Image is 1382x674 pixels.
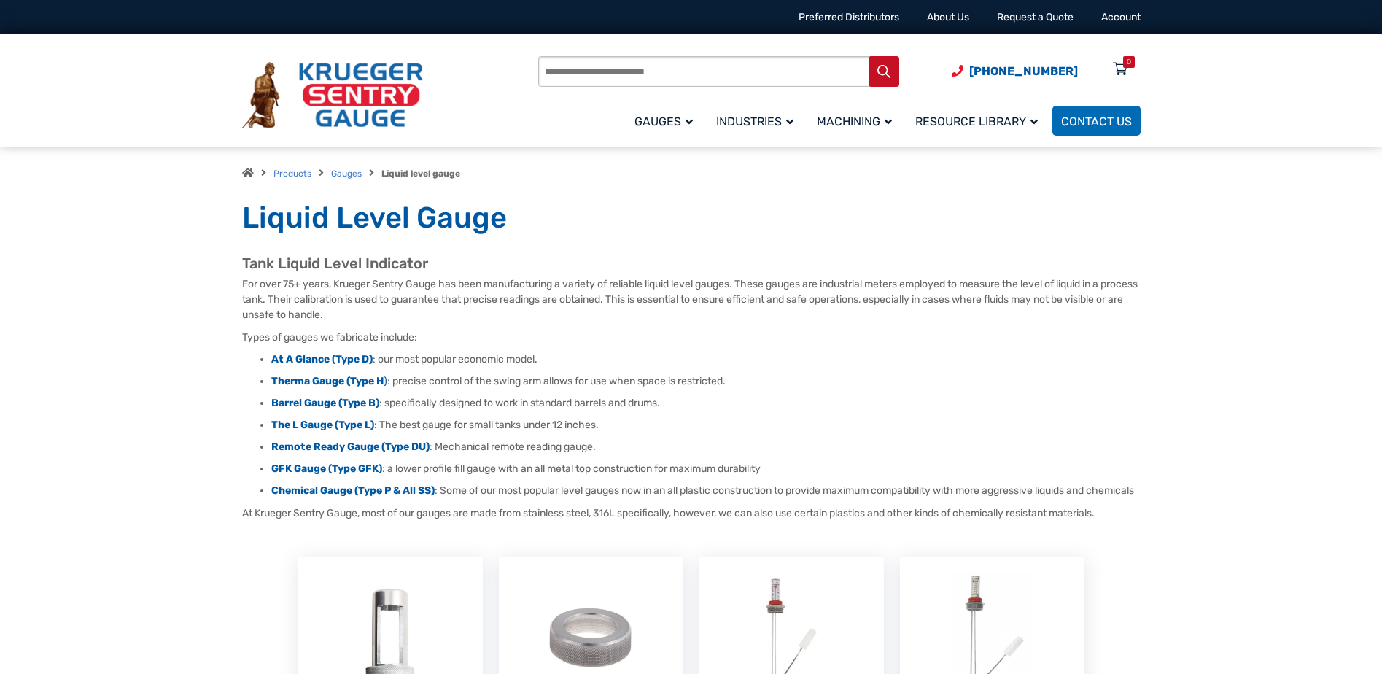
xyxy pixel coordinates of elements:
[915,115,1038,128] span: Resource Library
[271,397,379,409] a: Barrel Gauge (Type B)
[271,462,382,475] a: GFK Gauge (Type GFK)
[1061,115,1132,128] span: Contact Us
[242,330,1141,345] p: Types of gauges we fabricate include:
[271,418,1141,433] li: : The best gauge for small tanks under 12 inches.
[1052,106,1141,136] a: Contact Us
[969,64,1078,78] span: [PHONE_NUMBER]
[271,374,1141,389] li: : precise control of the swing arm allows for use when space is restricted.
[271,484,435,497] a: Chemical Gauge (Type P & All SS)
[331,168,362,179] a: Gauges
[271,462,1141,476] li: : a lower profile fill gauge with an all metal top construction for maximum durability
[707,104,808,138] a: Industries
[271,375,384,387] strong: Therma Gauge (Type H
[271,440,1141,454] li: : Mechanical remote reading gauge.
[808,104,907,138] a: Machining
[634,115,693,128] span: Gauges
[271,419,374,431] a: The L Gauge (Type L)
[817,115,892,128] span: Machining
[271,352,1141,367] li: : our most popular economic model.
[997,11,1074,23] a: Request a Quote
[271,375,387,387] a: Therma Gauge (Type H)
[242,255,1141,273] h2: Tank Liquid Level Indicator
[271,353,373,365] a: At A Glance (Type D)
[242,505,1141,521] p: At Krueger Sentry Gauge, most of our gauges are made from stainless steel, 316L specifically, how...
[271,441,430,453] a: Remote Ready Gauge (Type DU)
[381,168,460,179] strong: Liquid level gauge
[907,104,1052,138] a: Resource Library
[273,168,311,179] a: Products
[271,396,1141,411] li: : specifically designed to work in standard barrels and drums.
[1127,56,1131,68] div: 0
[626,104,707,138] a: Gauges
[242,200,1141,236] h1: Liquid Level Gauge
[271,484,1141,498] li: : Some of our most popular level gauges now in an all plastic construction to provide maximum com...
[799,11,899,23] a: Preferred Distributors
[716,115,793,128] span: Industries
[1101,11,1141,23] a: Account
[242,62,423,129] img: Krueger Sentry Gauge
[242,276,1141,322] p: For over 75+ years, Krueger Sentry Gauge has been manufacturing a variety of reliable liquid leve...
[927,11,969,23] a: About Us
[952,62,1078,80] a: Phone Number (920) 434-8860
